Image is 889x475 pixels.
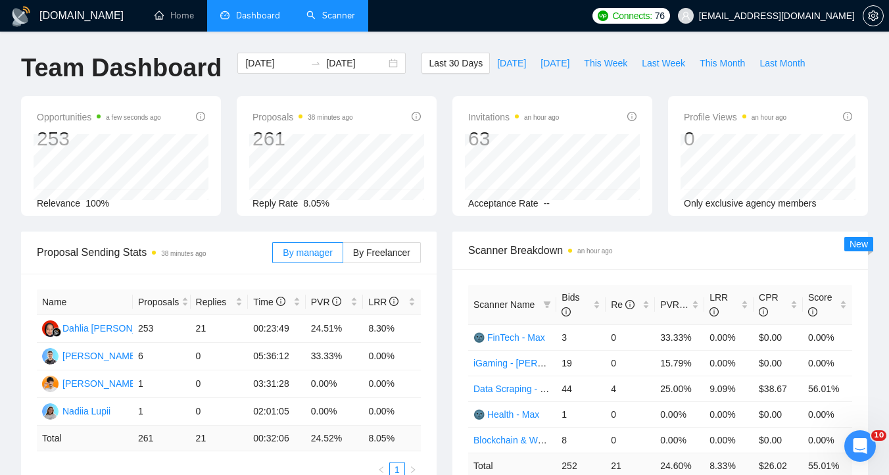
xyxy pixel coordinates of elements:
span: info-circle [389,297,398,306]
td: 0 [191,370,249,398]
td: 1 [133,398,191,426]
span: info-circle [412,112,421,121]
span: Only exclusive agency members [684,198,817,209]
td: 44 [556,376,606,401]
a: NLNadiia Lupii [42,405,110,416]
td: $38.67 [754,376,803,401]
td: 0 [606,427,655,453]
span: 8.05% [303,198,329,209]
span: user [681,11,690,20]
img: DR [42,376,59,392]
td: 00:23:49 [248,315,306,343]
td: 56.01% [803,376,852,401]
div: 0 [684,126,786,151]
a: DWDahlia [PERSON_NAME] [42,322,167,333]
time: a few seconds ago [106,114,160,121]
button: This Week [577,53,635,74]
a: setting [863,11,884,21]
h1: Team Dashboard [21,53,222,84]
span: left [377,466,385,474]
time: 38 minutes ago [308,114,352,121]
span: Acceptance Rate [468,198,539,209]
td: 24.51% [306,315,364,343]
img: MZ [42,348,59,364]
span: Score [808,292,832,317]
span: PVR [311,297,342,307]
td: $0.00 [754,350,803,376]
span: info-circle [627,112,637,121]
td: 21 [191,426,249,451]
button: setting [863,5,884,26]
span: Scanner Breakdown [468,242,852,259]
span: Profile Views [684,109,786,125]
a: DR[PERSON_NAME] [42,378,138,388]
span: Scanner Name [473,299,535,310]
iframe: Intercom live chat [844,430,876,462]
span: This Week [584,56,627,70]
img: NL [42,403,59,420]
td: 9.09% [704,376,754,401]
time: an hour ago [577,247,612,255]
span: dashboard [220,11,229,20]
th: Replies [191,289,249,315]
td: 0.00% [704,324,754,350]
td: 261 [133,426,191,451]
td: 4 [606,376,655,401]
span: Relevance [37,198,80,209]
div: Dahlia [PERSON_NAME] [62,321,167,336]
th: Name [37,289,133,315]
span: Proposals [252,109,353,125]
span: New [850,239,868,249]
span: info-circle [625,300,635,309]
div: 261 [252,126,353,151]
span: info-circle [276,297,285,306]
span: CPR [759,292,779,317]
time: 38 minutes ago [161,250,206,257]
span: By manager [283,247,332,258]
div: [PERSON_NAME] [62,376,138,391]
span: Time [253,297,285,307]
input: Start date [245,56,305,70]
time: an hour ago [752,114,786,121]
span: info-circle [196,112,205,121]
td: $0.00 [754,401,803,427]
span: Last Week [642,56,685,70]
span: info-circle [759,307,768,316]
span: info-circle [709,307,719,316]
span: [DATE] [497,56,526,70]
span: PVR [660,299,691,310]
td: 33.33% [306,343,364,370]
img: logo [11,6,32,27]
span: LRR [368,297,398,307]
span: Re [611,299,635,310]
img: gigradar-bm.png [52,328,61,337]
span: [DATE] [541,56,569,70]
td: 0.00% [803,427,852,453]
a: homeHome [155,10,194,21]
td: 0.00% [803,350,852,376]
span: 76 [655,9,665,23]
td: 0.00% [363,370,421,398]
td: 0.00% [704,350,754,376]
span: 100% [85,198,109,209]
td: 0.00% [655,427,704,453]
time: an hour ago [524,114,559,121]
a: 🌚 Health - Max [473,409,539,420]
span: LRR [709,292,728,317]
span: -- [544,198,550,209]
span: 10 [871,430,886,441]
span: By Freelancer [353,247,410,258]
td: 15.79% [655,350,704,376]
span: setting [863,11,883,21]
button: Last Week [635,53,692,74]
td: 0 [606,350,655,376]
td: 02:01:05 [248,398,306,426]
span: info-circle [562,307,571,316]
td: 25.00% [655,376,704,401]
a: Data Scraping - Nadiia [473,384,566,394]
button: Last Month [752,53,812,74]
td: 05:36:12 [248,343,306,370]
td: 253 [133,315,191,343]
span: info-circle [843,112,852,121]
span: Proposals [138,295,179,309]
